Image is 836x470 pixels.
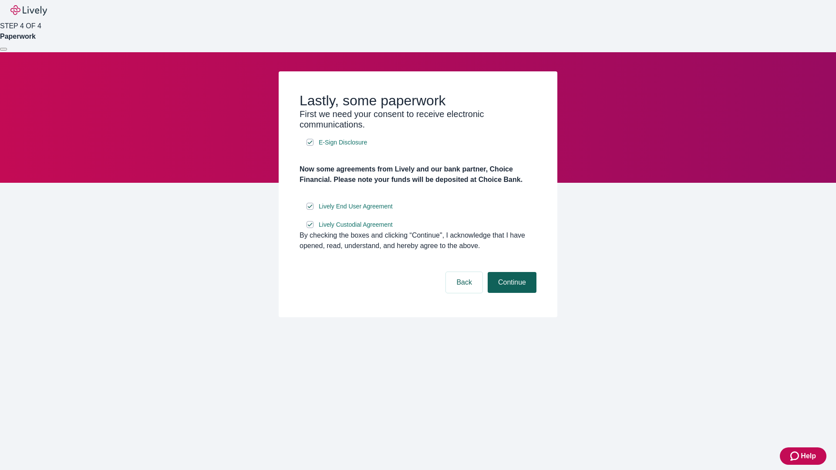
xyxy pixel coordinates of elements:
button: Zendesk support iconHelp [780,447,826,465]
svg: Zendesk support icon [790,451,801,461]
span: Help [801,451,816,461]
span: Lively End User Agreement [319,202,393,211]
h3: First we need your consent to receive electronic communications. [300,109,536,130]
h4: Now some agreements from Lively and our bank partner, Choice Financial. Please note your funds wi... [300,164,536,185]
button: Back [446,272,482,293]
span: E-Sign Disclosure [319,138,367,147]
img: Lively [10,5,47,16]
a: e-sign disclosure document [317,219,394,230]
div: By checking the boxes and clicking “Continue", I acknowledge that I have opened, read, understand... [300,230,536,251]
a: e-sign disclosure document [317,137,369,148]
a: e-sign disclosure document [317,201,394,212]
h2: Lastly, some paperwork [300,92,536,109]
span: Lively Custodial Agreement [319,220,393,229]
button: Continue [488,272,536,293]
